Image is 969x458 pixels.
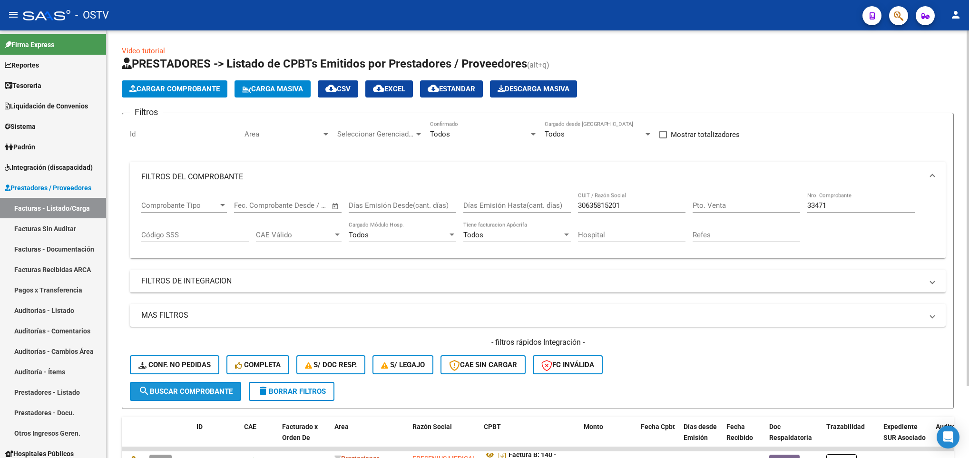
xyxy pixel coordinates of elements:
button: CSV [318,80,358,97]
button: S/ legajo [372,355,433,374]
h3: Filtros [130,106,163,119]
span: Días desde Emisión [684,423,717,441]
div: FILTROS DEL COMPROBANTE [130,192,946,259]
h4: - filtros rápidos Integración - [130,337,946,348]
button: Carga Masiva [235,80,311,97]
span: CSV [325,85,351,93]
span: Estandar [428,85,475,93]
mat-panel-title: MAS FILTROS [141,310,923,321]
span: PRESTADORES -> Listado de CPBTs Emitidos por Prestadores / Proveedores [122,57,527,70]
span: Padrón [5,142,35,152]
span: Facturado x Orden De [282,423,318,441]
span: Reportes [5,60,39,70]
span: Seleccionar Gerenciador [337,130,414,138]
span: Borrar Filtros [257,387,326,396]
span: EXCEL [373,85,405,93]
mat-expansion-panel-header: FILTROS DEL COMPROBANTE [130,162,946,192]
span: Todos [463,231,483,239]
mat-expansion-panel-header: FILTROS DE INTEGRACION [130,270,946,292]
a: Video tutorial [122,47,165,55]
button: Descarga Masiva [490,80,577,97]
span: Conf. no pedidas [138,361,211,369]
span: Buscar Comprobante [138,387,233,396]
button: Borrar Filtros [249,382,334,401]
span: CAE Válido [256,231,333,239]
span: Trazabilidad [826,423,865,430]
span: Fecha Recibido [726,423,753,441]
button: FC Inválida [533,355,603,374]
mat-icon: cloud_download [428,83,439,94]
button: Buscar Comprobante [130,382,241,401]
span: Integración (discapacidad) [5,162,93,173]
span: Auditoria [936,423,964,430]
button: Completa [226,355,289,374]
span: Area [334,423,349,430]
span: Prestadores / Proveedores [5,183,91,193]
span: Todos [430,130,450,138]
span: Comprobante Tipo [141,201,218,210]
span: Sistema [5,121,36,132]
mat-expansion-panel-header: MAS FILTROS [130,304,946,327]
span: Carga Masiva [242,85,303,93]
span: Todos [545,130,565,138]
span: Area [245,130,322,138]
button: Conf. no pedidas [130,355,219,374]
span: Monto [584,423,603,430]
button: CAE SIN CARGAR [440,355,526,374]
mat-icon: search [138,385,150,397]
span: CAE SIN CARGAR [449,361,517,369]
mat-icon: menu [8,9,19,20]
button: Cargar Comprobante [122,80,227,97]
span: (alt+q) [527,60,549,69]
button: Estandar [420,80,483,97]
span: CAE [244,423,256,430]
span: Firma Express [5,39,54,50]
span: S/ Doc Resp. [305,361,357,369]
span: Doc Respaldatoria [769,423,812,441]
span: FC Inválida [541,361,594,369]
span: ID [196,423,203,430]
span: Razón Social [412,423,452,430]
button: S/ Doc Resp. [296,355,366,374]
span: Descarga Masiva [498,85,569,93]
span: CPBT [484,423,501,430]
span: Expediente SUR Asociado [883,423,926,441]
span: Tesorería [5,80,41,91]
mat-icon: delete [257,385,269,397]
span: - OSTV [75,5,109,26]
button: EXCEL [365,80,413,97]
mat-icon: cloud_download [325,83,337,94]
span: Cargar Comprobante [129,85,220,93]
span: Liquidación de Convenios [5,101,88,111]
span: Todos [349,231,369,239]
mat-icon: person [950,9,961,20]
input: Start date [234,201,265,210]
mat-icon: cloud_download [373,83,384,94]
app-download-masive: Descarga masiva de comprobantes (adjuntos) [490,80,577,97]
mat-panel-title: FILTROS DEL COMPROBANTE [141,172,923,182]
span: Fecha Cpbt [641,423,675,430]
span: Completa [235,361,281,369]
div: Open Intercom Messenger [937,426,959,448]
button: Open calendar [330,201,341,212]
span: Mostrar totalizadores [671,129,740,140]
mat-panel-title: FILTROS DE INTEGRACION [141,276,923,286]
span: S/ legajo [381,361,425,369]
input: End date [274,201,320,210]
